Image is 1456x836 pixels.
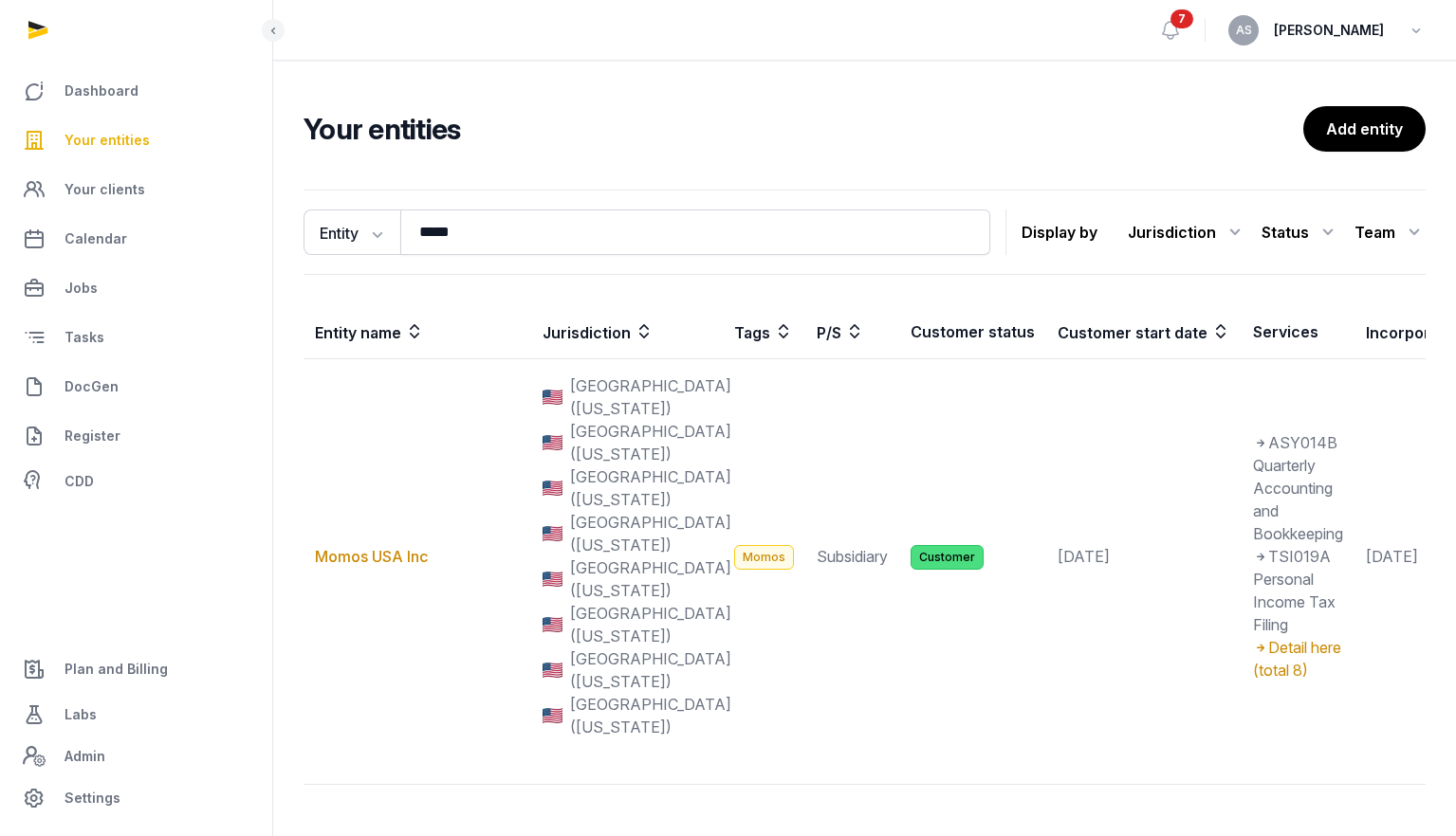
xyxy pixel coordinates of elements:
[65,129,150,152] span: Your entities
[65,178,145,201] span: Your clients
[570,465,731,511] span: [GEOGRAPHIC_DATA] ([US_STATE])
[570,647,731,693] span: [GEOGRAPHIC_DATA] ([US_STATE])
[15,463,257,500] a: CDD
[570,602,731,647] span: [GEOGRAPHIC_DATA] ([US_STATE])
[15,315,257,360] a: Tasks
[15,118,257,163] a: Your entities
[723,305,805,359] th: Tags
[1242,305,1355,359] th: Services
[1128,217,1246,247] div: Jurisdiction
[570,511,731,556] span: [GEOGRAPHIC_DATA] ([US_STATE])
[15,692,257,737] a: Labs
[304,209,400,255] button: Entity
[734,545,794,570] span: Momos
[570,693,731,738] span: [GEOGRAPHIC_DATA] ([US_STATE])
[15,265,257,311] a: Jobs
[899,305,1046,359] th: Customer status
[65,227,127,250] span: Calendar
[1253,636,1343,682] div: Detail here (total 8)
[15,775,257,821] a: Settings
[1046,359,1242,754] td: [DATE]
[1253,547,1336,634] span: TSI019A Personal Income Tax Filing
[1170,9,1193,28] span: 7
[65,326,104,349] span: Tasks
[65,277,98,300] span: Jobs
[1355,217,1426,247] div: Team
[15,216,257,262] a: Calendar
[531,305,723,359] th: Jurisdiction
[911,545,984,570] span: Customer
[1274,19,1384,42] span: [PERSON_NAME]
[15,737,257,775] a: Admin
[1236,25,1252,36] span: AS
[570,374,731,420] span: [GEOGRAPHIC_DATA] ([US_STATE])
[65,425,120,447] span: Register
[1253,433,1343,543] span: ASY014B Quarterly Accounting and Bookkeeping
[15,364,257,409] a: DocGen
[65,658,168,681] span: Plan and Billing
[805,305,899,359] th: P/S
[65,80,138,102] span: Dashboard
[65,745,105,768] span: Admin
[15,68,257,114] a: Dashboard
[304,305,531,359] th: Entity name
[15,167,257,212] a: Your clients
[15,413,257,459] a: Register
[1303,106,1426,152] a: Add entity
[65,787,120,809] span: Settings
[1228,15,1259,45] button: AS
[15,646,257,692] a: Plan and Billing
[570,556,731,602] span: [GEOGRAPHIC_DATA] ([US_STATE])
[1046,305,1242,359] th: Customer start date
[805,359,899,754] td: Subsidiary
[65,470,94,493] span: CDD
[315,547,428,566] a: Momos USA Inc
[1262,217,1339,247] div: Status
[65,375,119,398] span: DocGen
[1022,217,1097,247] p: Display by
[304,112,1303,146] h2: Your entities
[570,420,731,465] span: [GEOGRAPHIC_DATA] ([US_STATE])
[65,703,97,726] span: Labs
